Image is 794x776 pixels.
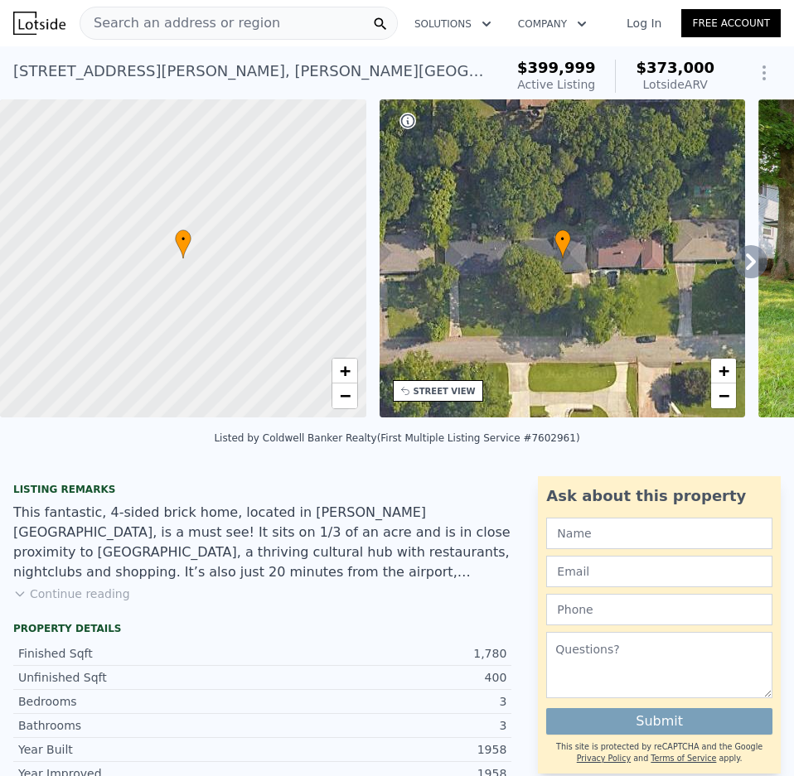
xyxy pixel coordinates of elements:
div: Year Built [18,741,263,758]
span: $373,000 [636,59,714,76]
div: This fantastic, 4-sided brick home, located in [PERSON_NAME][GEOGRAPHIC_DATA], is a must see! It ... [13,503,511,582]
span: Active Listing [517,78,595,91]
div: Property details [13,622,511,635]
a: Zoom out [332,383,357,408]
div: [STREET_ADDRESS][PERSON_NAME] , [PERSON_NAME][GEOGRAPHIC_DATA] , GA 30316 [13,60,491,83]
span: • [554,232,571,247]
div: Lotside ARV [636,76,714,93]
span: + [719,360,729,381]
div: Finished Sqft [18,645,263,662]
button: Show Options [748,56,781,89]
div: Listing remarks [13,483,511,496]
a: Zoom in [711,359,736,383]
div: • [175,229,191,258]
a: Privacy Policy [577,754,631,763]
a: Zoom in [332,359,357,383]
a: Free Account [681,9,781,37]
div: 3 [263,693,507,710]
button: Continue reading [13,586,130,602]
div: 1,780 [263,645,507,662]
img: Lotside [13,12,65,35]
button: Solutions [401,9,505,39]
input: Name [546,518,772,549]
button: Company [505,9,600,39]
span: Search an address or region [80,13,280,33]
span: − [339,385,350,406]
div: Listed by Coldwell Banker Realty (First Multiple Listing Service #7602961) [214,432,579,444]
span: − [719,385,729,406]
a: Log In [607,15,681,31]
div: 3 [263,717,507,734]
div: 1958 [263,741,507,758]
div: 400 [263,669,507,686]
div: This site is protected by reCAPTCHA and the Google and apply. [546,741,772,765]
button: Submit [546,708,772,735]
div: Ask about this property [546,484,772,508]
div: Bedrooms [18,693,263,710]
input: Email [546,556,772,587]
div: • [554,229,571,258]
input: Phone [546,594,772,625]
a: Zoom out [711,383,736,408]
a: Terms of Service [651,754,716,763]
div: STREET VIEW [414,385,476,398]
span: $399,999 [517,59,596,76]
div: Bathrooms [18,717,263,734]
span: • [175,232,191,247]
span: + [339,360,350,381]
div: Unfinished Sqft [18,669,263,686]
